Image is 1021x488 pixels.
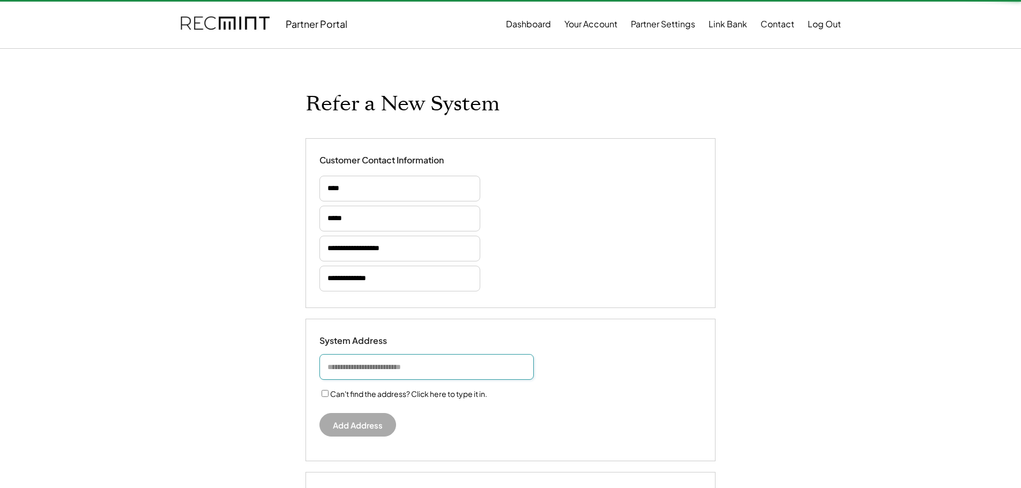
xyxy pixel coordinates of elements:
button: Partner Settings [631,13,695,35]
button: Contact [761,13,794,35]
button: Add Address [319,413,396,437]
div: Partner Portal [286,18,347,30]
img: recmint-logotype%403x.png [181,6,270,42]
button: Link Bank [709,13,747,35]
h1: Refer a New System [305,92,500,117]
label: Can't find the address? Click here to type it in. [330,389,487,399]
div: Customer Contact Information [319,155,444,166]
div: System Address [319,335,427,347]
button: Dashboard [506,13,551,35]
button: Log Out [808,13,841,35]
button: Your Account [564,13,617,35]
